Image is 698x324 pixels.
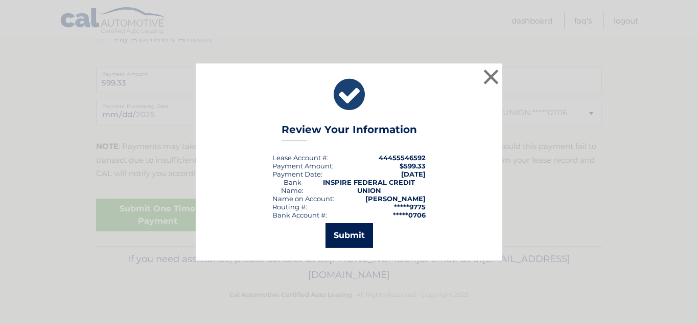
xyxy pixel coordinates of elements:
div: : [272,170,322,178]
div: Routing #: [272,203,307,211]
div: Bank Name: [272,178,313,195]
strong: INSPIRE FEDERAL CREDIT UNION [323,178,415,195]
button: Submit [325,223,373,248]
div: Name on Account: [272,195,334,203]
div: Bank Account #: [272,211,327,219]
div: Lease Account #: [272,154,329,162]
button: × [481,67,501,87]
div: Payment Amount: [272,162,334,170]
span: Payment Date [272,170,321,178]
h3: Review Your Information [282,123,417,141]
strong: [PERSON_NAME] [365,195,426,203]
span: $599.33 [400,162,426,170]
span: [DATE] [401,170,426,178]
strong: 44455546592 [379,154,426,162]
